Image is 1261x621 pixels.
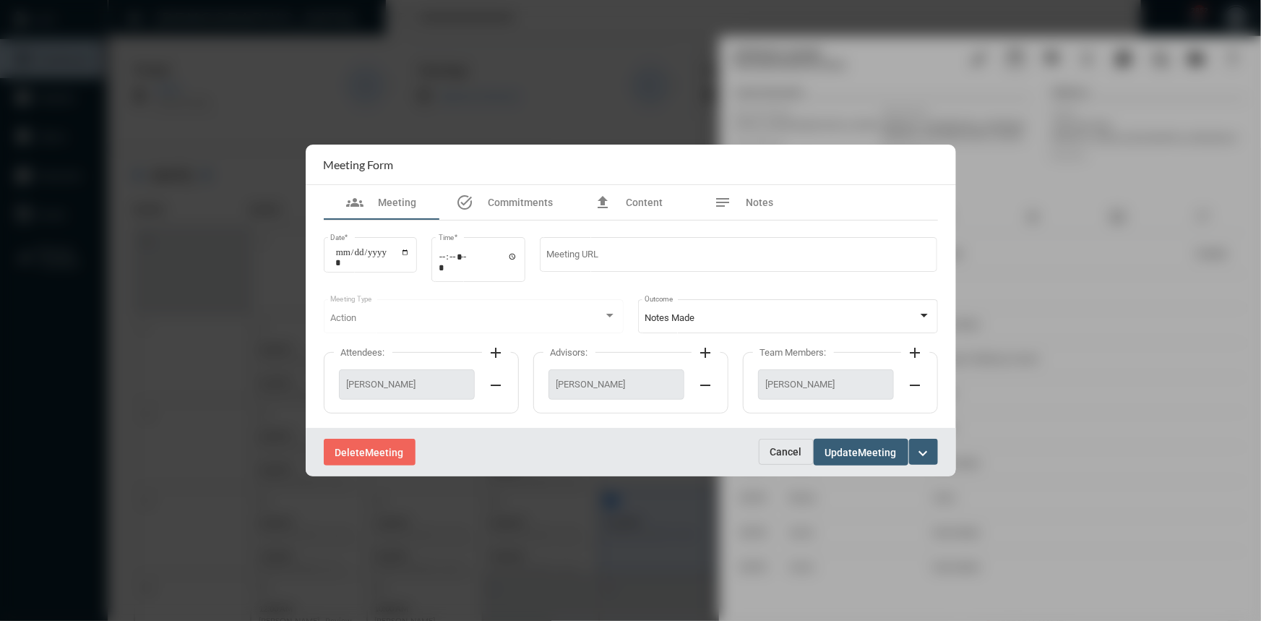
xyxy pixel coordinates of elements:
span: Meeting [858,447,897,458]
span: Commitments [489,197,554,208]
label: Team Members: [753,347,834,358]
span: Notes [746,197,774,208]
span: [PERSON_NAME] [556,379,676,390]
span: [PERSON_NAME] [766,379,886,390]
mat-icon: remove [697,377,715,394]
span: Notes Made [645,312,694,323]
mat-icon: remove [907,377,924,394]
span: [PERSON_NAME] [347,379,467,390]
mat-icon: add [907,344,924,361]
mat-icon: expand_more [915,445,932,462]
span: Delete [335,447,366,458]
span: Update [825,447,858,458]
span: Meeting [378,197,416,208]
mat-icon: task_alt [457,194,474,211]
button: UpdateMeeting [814,439,908,466]
mat-icon: groups [346,194,363,211]
mat-icon: notes [715,194,732,211]
button: DeleteMeeting [324,439,416,466]
label: Advisors: [543,347,595,358]
mat-icon: add [488,344,505,361]
span: Cancel [770,446,802,458]
mat-icon: add [697,344,715,361]
span: Content [626,197,663,208]
h2: Meeting Form [324,158,394,171]
label: Attendees: [334,347,392,358]
span: Action [330,312,356,323]
span: Meeting [366,447,404,458]
mat-icon: file_upload [594,194,611,211]
button: Cancel [759,439,814,465]
mat-icon: remove [488,377,505,394]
